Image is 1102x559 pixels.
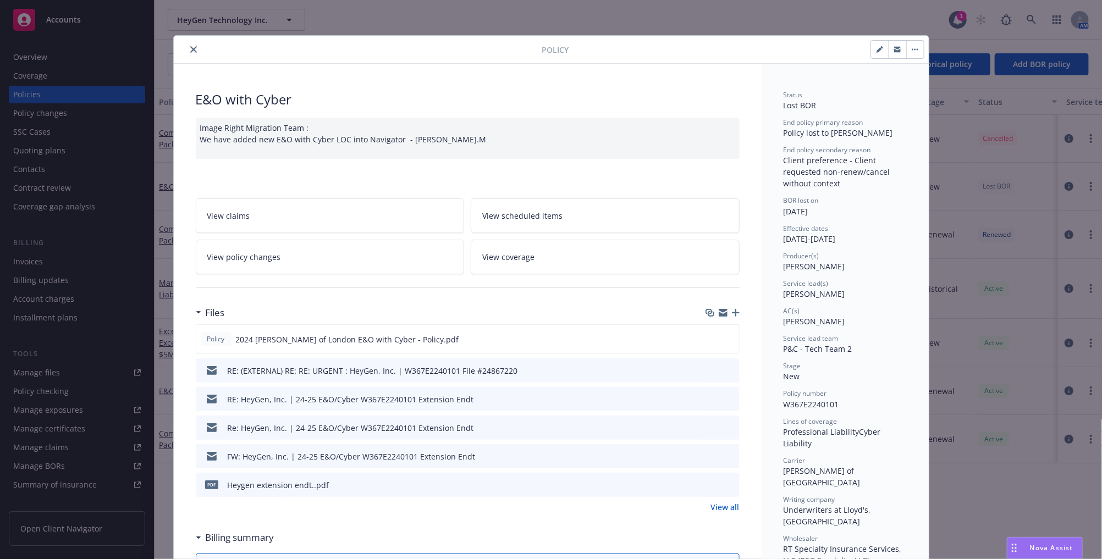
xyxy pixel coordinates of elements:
[725,394,735,405] button: preview file
[784,289,845,299] span: [PERSON_NAME]
[205,480,218,489] span: pdf
[784,427,883,449] span: Cyber Liability
[784,534,818,543] span: Wholesaler
[784,90,803,99] span: Status
[207,210,250,222] span: View claims
[784,316,845,326] span: [PERSON_NAME]
[471,240,740,274] a: View coverage
[725,479,735,491] button: preview file
[784,261,845,272] span: [PERSON_NAME]
[784,456,806,465] span: Carrier
[482,251,535,263] span: View coverage
[725,365,735,377] button: preview file
[784,251,819,261] span: Producer(s)
[784,417,837,426] span: Lines of coverage
[708,365,717,377] button: download file
[784,361,801,370] span: Stage
[1007,537,1083,559] button: Nova Assist
[784,466,861,488] span: [PERSON_NAME] of [GEOGRAPHIC_DATA]
[187,43,200,56] button: close
[228,451,476,462] div: FW: HeyGen, Inc. | 24-25 E&O/Cyber W367E2240101 Extension Endt
[236,334,459,345] span: 2024 [PERSON_NAME] of London E&O with Cyber - Policy.pdf
[542,44,569,56] span: Policy
[196,240,465,274] a: View policy changes
[784,399,839,409] span: W367E2240101
[1007,538,1021,558] div: Drag to move
[708,422,717,434] button: download file
[725,451,735,462] button: preview file
[784,224,829,233] span: Effective dates
[784,128,893,138] span: Policy lost to [PERSON_NAME]
[708,451,717,462] button: download file
[784,306,800,316] span: AC(s)
[207,251,281,263] span: View policy changes
[784,505,873,527] span: Underwriters at Lloyd's, [GEOGRAPHIC_DATA]
[784,427,859,437] span: Professional Liability
[784,118,863,127] span: End policy primary reason
[784,196,819,205] span: BOR lost on
[228,479,329,491] div: Heygen extension endt..pdf
[471,198,740,233] a: View scheduled items
[206,530,274,545] h3: Billing summary
[784,279,829,288] span: Service lead(s)
[196,530,274,545] div: Billing summary
[196,118,740,159] div: Image Right Migration Team : We have added new E&O with Cyber LOC into Navigator - [PERSON_NAME].M
[206,306,225,320] h3: Files
[708,479,717,491] button: download file
[708,394,717,405] button: download file
[196,90,740,109] div: E&O with Cyber
[784,495,835,504] span: Writing company
[784,145,871,154] span: End policy secondary reason
[196,306,225,320] div: Files
[482,210,563,222] span: View scheduled items
[784,371,800,381] span: New
[228,365,518,377] div: RE: (EXTERNAL) RE: RE: URGENT : HeyGen, Inc. | W367E2240101 File #24867220
[711,501,740,513] a: View all
[784,155,892,189] span: Client preference - Client requested non-renew/cancel without context
[1030,543,1073,552] span: Nova Assist
[228,394,474,405] div: RE: HeyGen, Inc. | 24-25 E&O/Cyber W367E2240101 Extension Endt
[784,389,827,398] span: Policy number
[784,100,817,110] span: Lost BOR
[725,422,735,434] button: preview file
[196,198,465,233] a: View claims
[784,206,808,217] span: [DATE]
[784,344,852,354] span: P&C - Tech Team 2
[784,224,907,245] div: [DATE] - [DATE]
[784,334,839,343] span: Service lead team
[228,422,474,434] div: Re: HeyGen, Inc. | 24-25 E&O/Cyber W367E2240101 Extension Endt
[205,334,227,344] span: Policy
[707,334,716,345] button: download file
[725,334,735,345] button: preview file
